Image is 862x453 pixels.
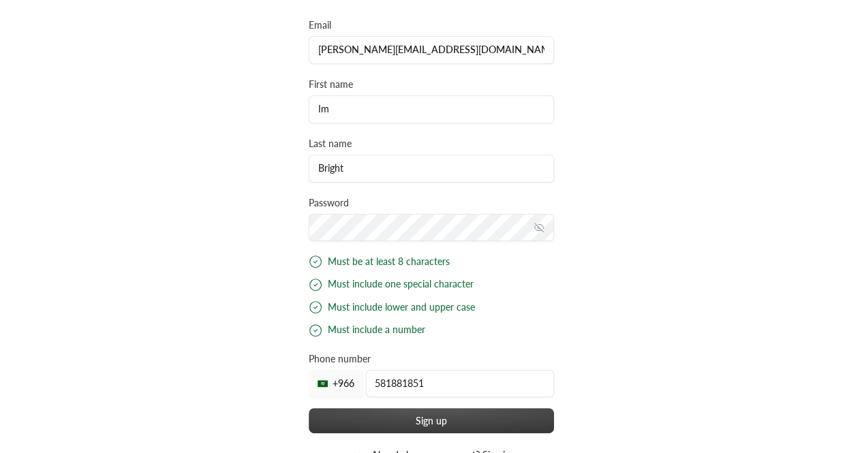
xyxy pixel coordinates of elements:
[309,78,353,91] label: First name
[309,277,554,292] div: Must include one special character
[309,352,371,366] label: Phone number
[309,408,554,433] button: Sign up
[528,217,550,238] button: toggle password visibility
[309,370,363,397] div: +966
[309,300,554,315] div: Must include lower and upper case
[309,137,352,151] label: Last name
[309,18,331,32] label: Email
[309,255,554,269] div: Must be at least 8 characters
[309,323,554,337] div: Must include a number
[309,196,349,210] label: Password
